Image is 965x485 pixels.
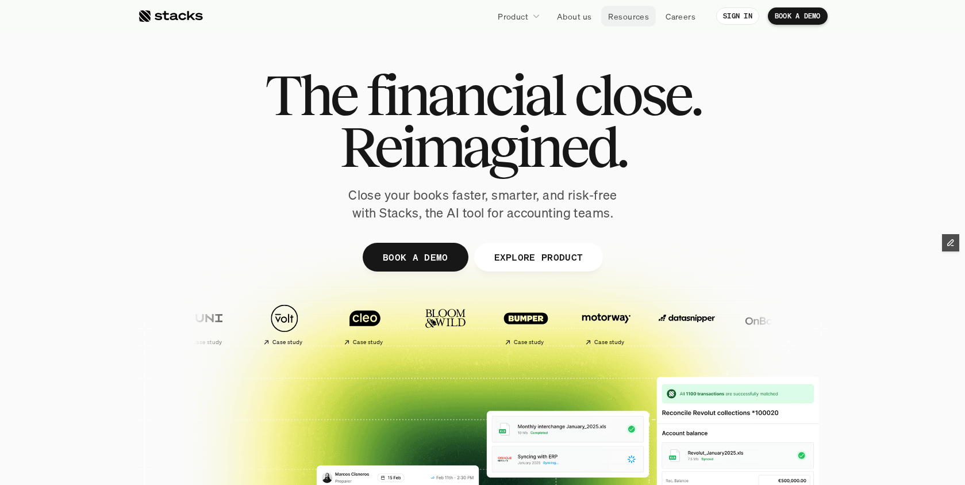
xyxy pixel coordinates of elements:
[326,298,401,350] a: Case study
[362,243,468,272] a: BOOK A DEMO
[339,121,626,173] span: Reimagined.
[271,339,301,346] h2: Case study
[550,6,598,26] a: About us
[666,10,695,22] p: Careers
[942,234,959,251] button: Edit Framer Content
[608,10,649,22] p: Resources
[498,10,528,22] p: Product
[487,298,562,350] a: Case study
[723,12,752,20] p: SIGN IN
[339,186,626,222] p: Close your books faster, smarter, and risk-free with Stacks, the AI tool for accounting teams.
[245,298,320,350] a: Case study
[567,298,642,350] a: Case study
[136,266,186,274] a: Privacy Policy
[659,6,702,26] a: Careers
[494,249,583,265] p: EXPLORE PRODUCT
[382,249,448,265] p: BOOK A DEMO
[474,243,603,272] a: EXPLORE PRODUCT
[768,7,828,25] a: BOOK A DEMO
[351,339,382,346] h2: Case study
[512,339,543,346] h2: Case study
[557,10,591,22] p: About us
[366,69,564,121] span: financial
[593,339,623,346] h2: Case study
[574,69,701,121] span: close.
[190,339,221,346] h2: Case study
[601,6,656,26] a: Resources
[165,298,240,350] a: Case study
[265,69,356,121] span: The
[775,12,821,20] p: BOOK A DEMO
[716,7,759,25] a: SIGN IN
